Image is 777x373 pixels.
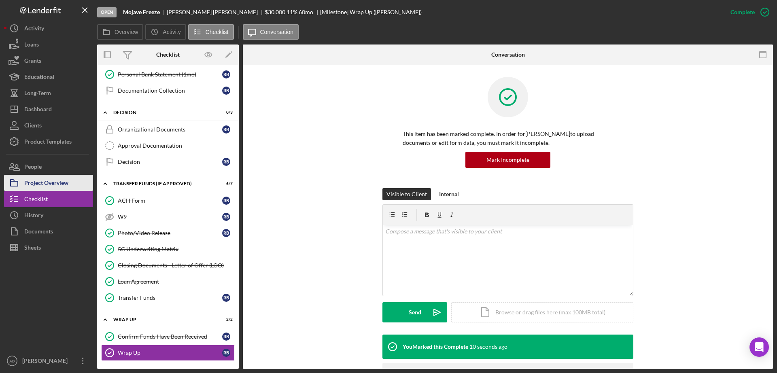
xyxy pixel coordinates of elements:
[118,230,222,236] div: Photo/Video Release
[4,36,93,53] button: Loans
[118,350,222,356] div: Wrap Up
[118,278,234,285] div: Loan Agreement
[4,239,93,256] button: Sheets
[222,87,230,95] div: R B
[24,36,39,55] div: Loans
[4,69,93,85] button: Educational
[113,317,212,322] div: Wrap Up
[24,191,48,209] div: Checklist
[403,343,468,350] div: You Marked this Complete
[24,53,41,71] div: Grants
[101,257,235,273] a: Closing Documents - Letter of Offer (LOO)
[24,134,72,152] div: Product Templates
[24,159,42,177] div: People
[118,246,234,252] div: 5C Underwriting Matrix
[222,213,230,221] div: R B
[206,29,229,35] label: Checklist
[24,85,51,103] div: Long-Term
[260,29,294,35] label: Conversation
[222,294,230,302] div: R B
[163,29,180,35] label: Activity
[101,154,235,170] a: DecisionRB
[101,193,235,209] a: ACH FormRB
[4,101,93,117] button: Dashboard
[24,20,44,38] div: Activity
[243,24,299,40] button: Conversation
[24,175,68,193] div: Project Overview
[101,273,235,290] a: Loan Agreement
[156,51,180,58] div: Checklist
[24,101,52,119] div: Dashboard
[101,66,235,83] a: Personal Bank Statement (1mo)RB
[145,24,186,40] button: Activity
[4,175,93,191] button: Project Overview
[749,337,769,357] div: Open Intercom Messenger
[118,295,222,301] div: Transfer Funds
[113,110,212,115] div: Decision
[101,121,235,138] a: Organizational DocumentsRB
[4,85,93,101] button: Long-Term
[97,7,117,17] div: Open
[222,158,230,166] div: R B
[115,29,138,35] label: Overview
[4,117,93,134] button: Clients
[24,207,43,225] div: History
[118,333,222,340] div: Confirm Funds Have Been Received
[222,333,230,341] div: R B
[4,223,93,239] button: Documents
[118,197,222,204] div: ACH Form
[101,345,235,361] a: Wrap UpRB
[188,24,234,40] button: Checklist
[24,69,54,87] div: Educational
[113,181,212,186] div: Transfer Funds (If Approved)
[118,71,222,78] div: Personal Bank Statement (1mo)
[218,181,233,186] div: 6 / 7
[4,20,93,36] button: Activity
[469,343,507,350] time: 2025-09-19 17:36
[222,229,230,237] div: R B
[465,152,550,168] button: Mark Incomplete
[403,129,613,148] p: This item has been marked complete. In order for [PERSON_NAME] to upload documents or edit form d...
[265,9,285,15] div: $30,000
[4,159,93,175] button: People
[4,134,93,150] button: Product Templates
[118,142,234,149] div: Approval Documentation
[167,9,265,15] div: [PERSON_NAME] [PERSON_NAME]
[101,290,235,306] a: Transfer FundsRB
[123,9,160,15] b: Mojave Freeze
[118,87,222,94] div: Documentation Collection
[101,241,235,257] a: 5C Underwriting Matrix
[101,83,235,99] a: Documentation CollectionRB
[287,9,297,15] div: 11 %
[386,188,427,200] div: Visible to Client
[4,53,93,69] button: Grants
[118,262,234,269] div: Closing Documents - Letter of Offer (LOO)
[101,138,235,154] a: Approval Documentation
[320,9,422,15] div: [Milestone] Wrap Up ([PERSON_NAME])
[218,110,233,115] div: 0 / 3
[222,125,230,134] div: R B
[118,214,222,220] div: W9
[101,209,235,225] a: W9RB
[20,353,73,371] div: [PERSON_NAME]
[299,9,313,15] div: 60 mo
[382,188,431,200] button: Visible to Client
[4,353,93,369] button: AD[PERSON_NAME]
[24,239,41,258] div: Sheets
[722,4,773,20] button: Complete
[4,207,93,223] button: History
[4,191,93,207] button: Checklist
